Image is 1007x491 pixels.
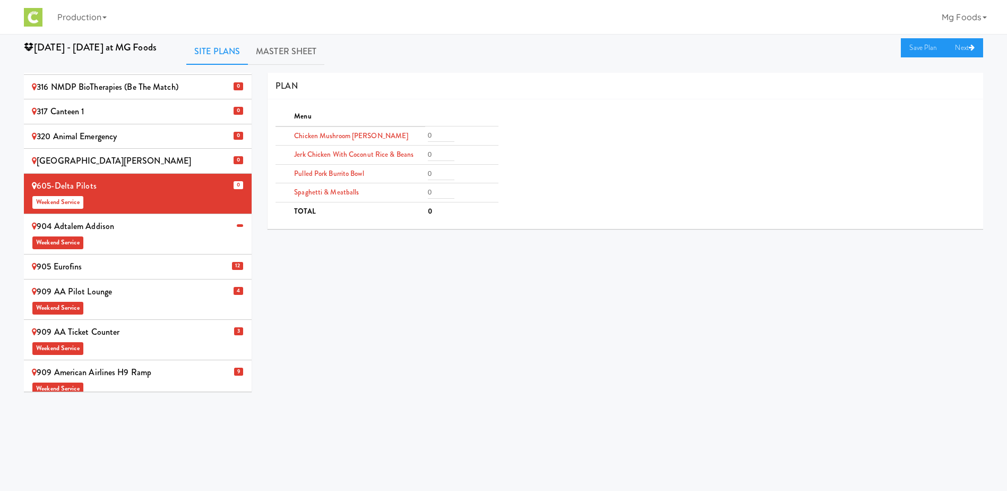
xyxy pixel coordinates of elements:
[32,104,244,120] div: 317 Canteen 1
[32,342,83,355] span: Weekend Service
[276,80,297,92] span: PLAN
[24,360,252,401] li: 9 909 American Airlines H9 RampWeekend Service
[32,153,244,169] div: [GEOGRAPHIC_DATA][PERSON_NAME]
[291,107,425,126] th: Menu
[294,206,316,216] b: TOTAL
[294,131,408,141] span: Chicken Mushroom [PERSON_NAME]
[32,79,244,95] div: 316 NMDP BioTherapies (Be the match)
[32,383,83,395] span: Weekend Service
[234,181,243,189] span: 0
[32,324,244,355] div: 909 AA Ticket Counter
[186,38,248,65] a: Site Plans
[24,124,252,149] li: 0 320 Animal Emergency
[234,82,243,90] span: 0
[248,38,324,65] a: Master Sheet
[946,38,983,57] a: Next
[428,148,454,161] input: 0
[294,168,364,179] span: Pulled Pork Burrito Bowl
[234,368,243,376] span: 9
[234,327,243,335] span: 3
[24,214,252,255] li: 904 Adtalem AddisonWeekend Service
[32,365,244,396] div: 909 American Airlines H9 Ramp
[24,255,252,280] li: 12 905 Eurofins
[234,132,243,140] span: 0
[428,206,432,216] b: 0
[32,178,244,209] div: 605-Delta Pilots
[234,156,243,164] span: 0
[24,75,252,100] li: 0 316 NMDP BioTherapies (Be the match)
[294,149,414,159] span: Jerk Chicken with Coconut Rice & Beans
[901,38,946,57] a: Save Plan
[16,38,178,56] div: [DATE] - [DATE] at MG Foods
[24,149,252,174] li: 0 [GEOGRAPHIC_DATA][PERSON_NAME]
[24,320,252,360] li: 3 909 AA Ticket CounterWeekend Service
[24,8,42,27] img: Micromart
[234,107,243,115] span: 0
[232,262,243,270] span: 12
[428,167,454,180] input: 0
[32,236,83,249] span: Weekend Service
[294,187,359,197] span: Spaghetti & Meatballs
[32,259,244,275] div: 905 Eurofins
[24,99,252,124] li: 0 317 Canteen 1
[32,284,244,315] div: 909 AA Pilot Lounge
[24,174,252,214] li: 0 605-Delta PilotsWeekend Service
[32,218,244,250] div: 904 Adtalem Addison
[428,186,454,199] input: 0
[32,302,83,315] span: Weekend Service
[32,196,83,209] span: Weekend Service
[24,280,252,320] li: 4 909 AA Pilot LoungeWeekend Service
[428,129,454,142] input: 0
[32,129,244,145] div: 320 Animal Emergency
[234,287,243,295] span: 4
